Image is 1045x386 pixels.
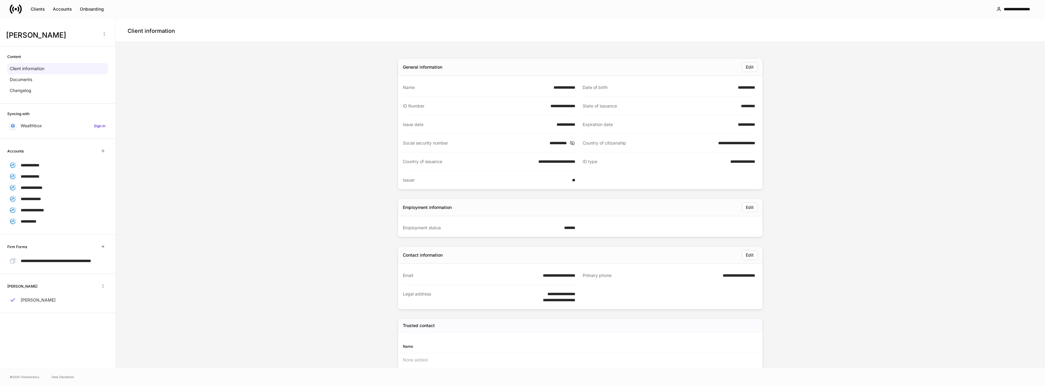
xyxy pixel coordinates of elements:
div: Legal address [403,291,539,303]
div: Employment status [403,225,560,231]
div: Issuer [403,177,568,183]
div: Onboarding [80,6,104,12]
button: Onboarding [76,4,108,14]
h3: [PERSON_NAME] [6,30,97,40]
div: Edit [746,252,754,258]
div: ID type [583,159,727,165]
h6: [PERSON_NAME] [7,283,37,289]
div: Name [403,343,580,349]
a: [PERSON_NAME] [7,295,108,306]
div: Name [403,84,550,91]
button: Edit [742,62,758,72]
div: Social security number [403,140,546,146]
p: Client information [10,66,44,72]
div: Primary phone [583,272,719,279]
div: Employment information [403,204,452,210]
div: Edit [746,204,754,210]
span: © 2025 OneAdvisory [10,374,39,379]
h5: Trusted contact [403,323,435,329]
h6: Content [7,54,21,60]
h6: Accounts [7,148,24,154]
a: Changelog [7,85,108,96]
a: Documents [7,74,108,85]
div: Contact information [403,252,443,258]
p: Documents [10,77,32,83]
h4: Client information [128,27,175,35]
p: Wealthbox [21,123,42,129]
h6: Firm Forms [7,244,27,250]
button: Edit [742,250,758,260]
div: None added [398,353,762,367]
button: Clients [27,4,49,14]
div: Accounts [53,6,72,12]
a: Data Disclaimer [52,374,74,379]
div: Country of citizenship [583,140,714,146]
div: General information [403,64,442,70]
p: [PERSON_NAME] [21,297,56,303]
button: Accounts [49,4,76,14]
div: ID Number [403,103,547,109]
h6: Sign in [94,123,105,129]
a: WealthboxSign in [7,120,108,131]
button: Edit [742,203,758,212]
div: Expiration date [583,121,734,128]
div: Clients [31,6,45,12]
div: State of issuance [583,103,737,109]
p: Changelog [10,87,31,94]
div: Email [403,272,539,278]
div: Date of birth [583,84,734,91]
div: Edit [746,64,754,70]
a: Client information [7,63,108,74]
div: Issue date [403,121,553,128]
h6: Syncing with [7,111,29,117]
div: Country of issuance [403,159,535,165]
